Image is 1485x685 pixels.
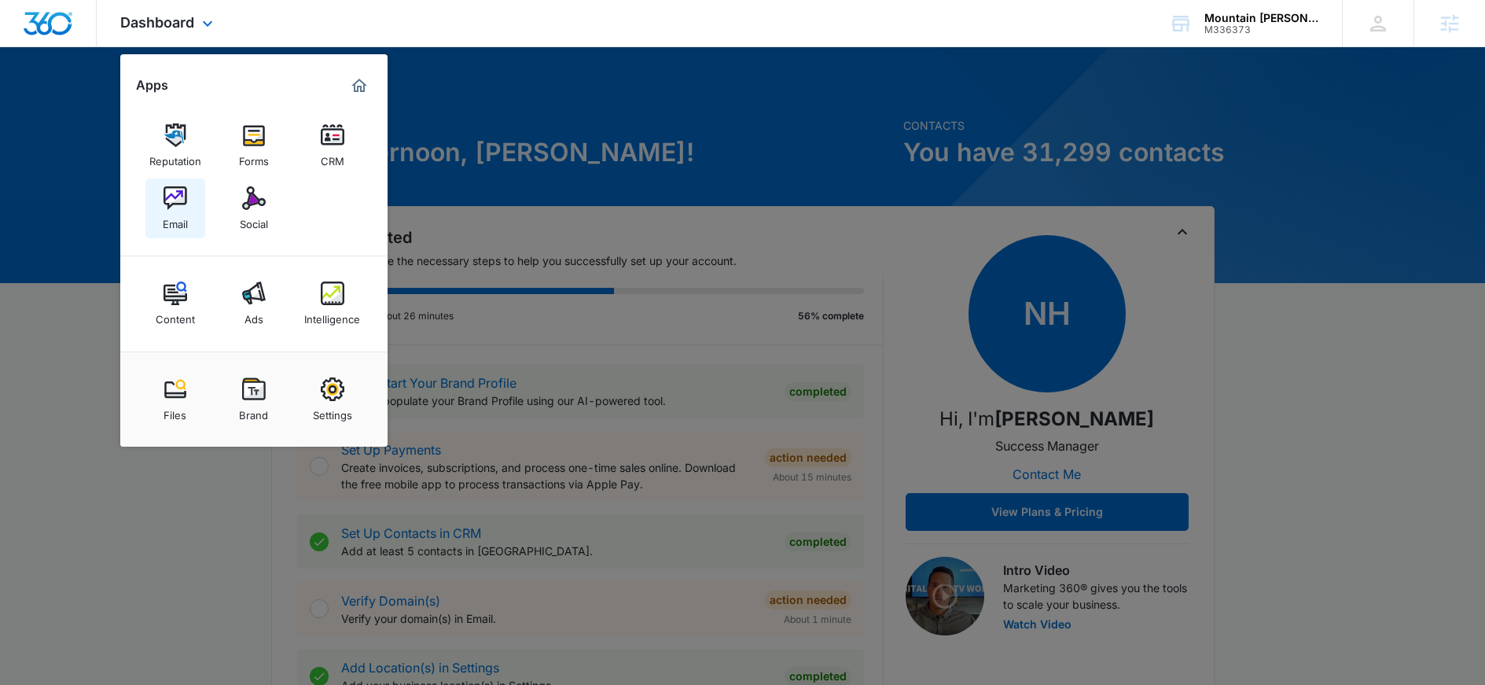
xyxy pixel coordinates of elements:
[136,78,168,93] h2: Apps
[303,274,362,333] a: Intelligence
[1204,24,1319,35] div: account id
[145,179,205,238] a: Email
[239,147,269,168] div: Forms
[240,210,268,230] div: Social
[163,210,188,230] div: Email
[120,14,194,31] span: Dashboard
[149,147,201,168] div: Reputation
[145,274,205,333] a: Content
[164,401,186,422] div: Files
[313,401,352,422] div: Settings
[321,147,344,168] div: CRM
[239,401,268,422] div: Brand
[224,179,284,238] a: Social
[347,73,372,98] a: Marketing 360® Dashboard
[303,370,362,429] a: Settings
[224,116,284,175] a: Forms
[145,370,205,429] a: Files
[304,305,360,326] div: Intelligence
[303,116,362,175] a: CRM
[145,116,205,175] a: Reputation
[224,274,284,333] a: Ads
[1204,12,1319,24] div: account name
[156,305,195,326] div: Content
[244,305,263,326] div: Ads
[224,370,284,429] a: Brand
